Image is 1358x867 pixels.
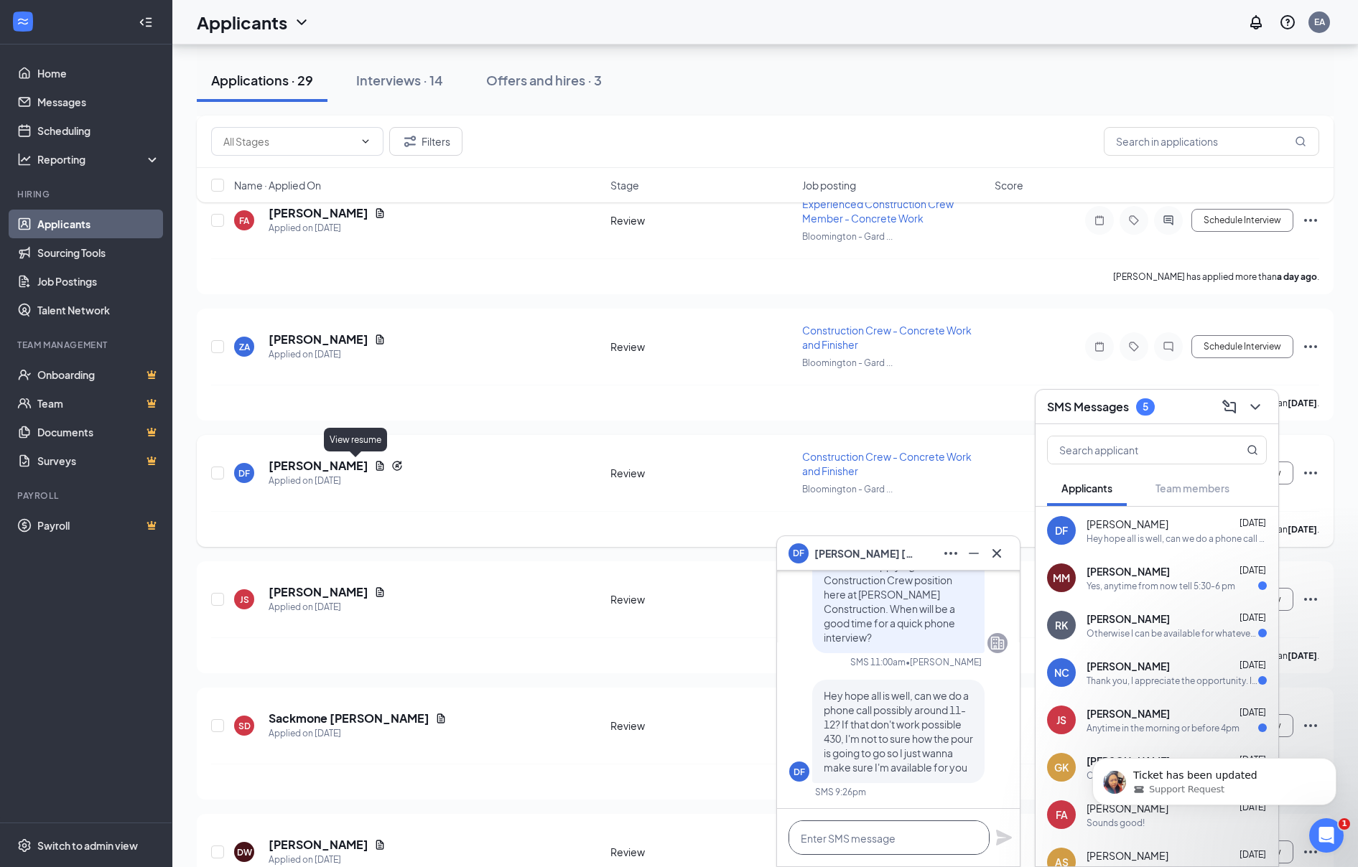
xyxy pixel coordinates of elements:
[239,215,249,227] div: FA
[1071,728,1358,828] iframe: Intercom notifications message
[374,334,386,345] svg: Document
[1247,14,1265,31] svg: Notifications
[1048,436,1218,464] input: Search applicant
[1302,212,1319,229] svg: Ellipses
[374,586,386,598] svg: Document
[1218,395,1241,418] button: ComposeMessage
[1087,659,1170,673] span: [PERSON_NAME]
[1125,341,1143,352] svg: Tag
[374,839,386,850] svg: Document
[486,71,602,89] div: Offers and hires · 3
[610,178,639,192] span: Stage
[906,656,982,668] span: • [PERSON_NAME]
[223,133,354,149] input: All Stages
[139,15,153,29] svg: Collapse
[269,711,429,726] h5: Sackmone [PERSON_NAME]
[1302,338,1319,355] svg: Ellipses
[1087,564,1170,578] span: [PERSON_NAME]
[1143,400,1148,413] div: 5
[17,339,157,351] div: Team Management
[1087,533,1267,545] div: Hey hope all is well, can we do a phone call possibly around 11-12? If that don't work possible 4...
[1295,136,1306,147] svg: MagnifyingGlass
[1087,722,1240,734] div: Anytime in the morning or before 4pm
[1055,523,1068,538] div: DF
[37,389,160,418] a: TeamCrown
[610,339,794,354] div: Review
[389,127,462,156] button: Filter Filters
[942,545,959,562] svg: Ellipses
[802,450,972,477] span: Construction Crew - Concrete Work and Finisher
[239,341,250,353] div: ZA
[237,846,252,858] div: DW
[37,152,161,167] div: Reporting
[269,347,386,362] div: Applied on [DATE]
[374,460,386,472] svg: Document
[1087,848,1168,863] span: [PERSON_NAME]
[1155,482,1229,495] span: Team members
[1240,517,1266,528] span: [DATE]
[269,726,447,741] div: Applied on [DATE]
[1240,565,1266,576] span: [DATE]
[1240,660,1266,670] span: [DATE]
[240,594,249,606] div: JS
[1221,398,1238,416] svg: ComposeMessage
[1302,843,1319,861] svg: Ellipses
[802,484,893,495] span: Bloomington - Gard ...
[1302,591,1319,608] svg: Ellipses
[1047,399,1129,415] h3: SMS Messages
[1053,571,1070,585] div: MM
[1244,395,1267,418] button: ChevronDown
[17,838,32,853] svg: Settings
[1309,818,1344,853] iframe: Intercom live chat
[37,511,160,540] a: PayrollCrown
[17,489,157,502] div: Payroll
[1191,335,1293,358] button: Schedule Interview
[17,152,32,167] svg: Analysis
[1339,818,1350,830] span: 1
[1087,675,1258,687] div: Thank you, I appreciate the opportunity. I'm looking forward to talking [DATE]
[197,10,287,34] h1: Applicants
[995,178,1023,192] span: Score
[794,766,805,778] div: DF
[995,829,1013,846] svg: Plane
[401,133,419,150] svg: Filter
[1056,713,1066,727] div: JS
[391,460,403,472] svg: Reapply
[1314,16,1325,28] div: EA
[1104,127,1319,156] input: Search in applications
[824,689,973,774] span: Hey hope all is well, can we do a phone call possibly around 11-12? If that don't work possible 4...
[37,446,160,475] a: SurveysCrown
[234,178,321,192] span: Name · Applied On
[985,542,1008,565] button: Cross
[1288,398,1317,408] b: [DATE]
[37,59,160,88] a: Home
[37,296,160,324] a: Talent Network
[1087,611,1170,626] span: [PERSON_NAME]
[1091,341,1108,352] svg: Note
[1087,517,1168,531] span: [PERSON_NAME]
[37,360,160,389] a: OnboardingCrown
[1288,650,1317,661] b: [DATE]
[37,210,160,238] a: Applicants
[37,88,160,116] a: Messages
[238,720,251,732] div: SD
[37,116,160,145] a: Scheduling
[1054,665,1069,680] div: NC
[939,542,962,565] button: Ellipses
[360,136,371,147] svg: ChevronDown
[37,267,160,296] a: Job Postings
[435,713,447,724] svg: Document
[989,634,1006,652] svg: Company
[293,14,310,31] svg: ChevronDown
[17,188,157,200] div: Hiring
[802,357,893,368] span: Bloomington - Gard ...
[610,718,794,733] div: Review
[802,178,856,192] span: Job posting
[610,592,794,606] div: Review
[269,584,368,600] h5: [PERSON_NAME]
[1061,482,1112,495] span: Applicants
[802,231,893,242] span: Bloomington - Gard ...
[988,545,1005,562] svg: Cross
[1091,215,1108,226] svg: Note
